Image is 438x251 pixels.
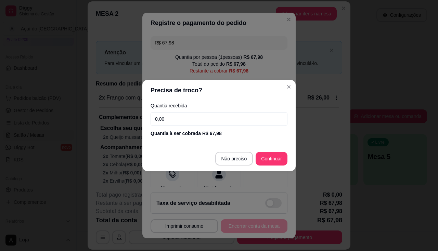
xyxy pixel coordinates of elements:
[151,130,287,137] div: Quantia à ser cobrada R$ 67,98
[215,152,253,166] button: Não preciso
[151,103,287,108] label: Quantia recebida
[142,80,296,101] header: Precisa de troco?
[283,81,294,92] button: Close
[256,152,287,166] button: Continuar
